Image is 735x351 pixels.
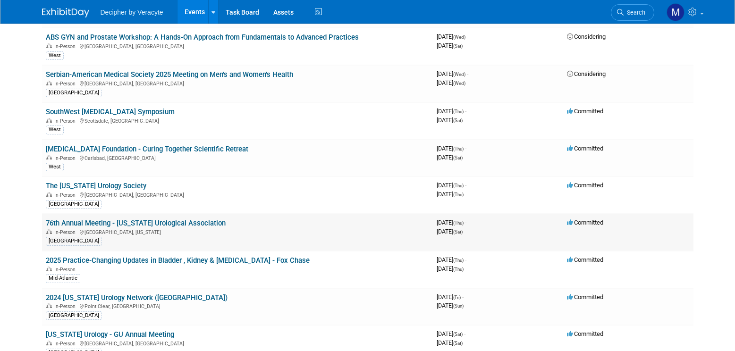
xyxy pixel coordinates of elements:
[437,70,468,77] span: [DATE]
[465,219,466,226] span: -
[46,311,102,320] div: [GEOGRAPHIC_DATA]
[437,191,464,198] span: [DATE]
[46,341,52,345] img: In-Person Event
[54,81,78,87] span: In-Person
[611,4,654,21] a: Search
[46,81,52,85] img: In-Person Event
[567,256,603,263] span: Committed
[567,145,603,152] span: Committed
[437,145,466,152] span: [DATE]
[46,191,429,198] div: [GEOGRAPHIC_DATA], [GEOGRAPHIC_DATA]
[453,109,464,114] span: (Thu)
[46,267,52,271] img: In-Person Event
[453,220,464,226] span: (Thu)
[46,33,359,42] a: ABS GYN and Prostate Workshop: A Hands-On Approach from Fundamentals to Advanced Practices
[453,43,463,49] span: (Sat)
[437,219,466,226] span: [DATE]
[437,79,465,86] span: [DATE]
[46,79,429,87] div: [GEOGRAPHIC_DATA], [GEOGRAPHIC_DATA]
[46,302,429,309] div: Point Clear, [GEOGRAPHIC_DATA]
[46,70,293,79] a: Serbian-American Medical Society 2025 Meeting on Men’s and Women’s Health
[437,182,466,189] span: [DATE]
[46,154,429,161] div: Carlsbad, [GEOGRAPHIC_DATA]
[465,256,466,263] span: -
[453,267,464,272] span: (Thu)
[453,155,463,160] span: (Sat)
[453,258,464,263] span: (Thu)
[437,154,463,161] span: [DATE]
[462,293,464,301] span: -
[453,183,464,188] span: (Thu)
[54,303,78,309] span: In-Person
[437,256,466,263] span: [DATE]
[567,182,603,189] span: Committed
[46,200,102,209] div: [GEOGRAPHIC_DATA]
[453,34,465,40] span: (Wed)
[46,145,248,153] a: [MEDICAL_DATA] Foundation - Curing Together Scientific Retreat
[437,302,464,309] span: [DATE]
[46,118,52,123] img: In-Person Event
[624,9,645,16] span: Search
[46,42,429,50] div: [GEOGRAPHIC_DATA], [GEOGRAPHIC_DATA]
[54,192,78,198] span: In-Person
[46,339,429,347] div: [GEOGRAPHIC_DATA], [GEOGRAPHIC_DATA]
[437,108,466,115] span: [DATE]
[567,108,603,115] span: Committed
[46,51,64,60] div: West
[46,330,174,339] a: [US_STATE] Urology - GU Annual Meeting
[453,295,461,300] span: (Fri)
[437,228,463,235] span: [DATE]
[567,33,606,40] span: Considering
[567,219,603,226] span: Committed
[46,228,429,235] div: [GEOGRAPHIC_DATA], [US_STATE]
[46,293,228,302] a: 2024 [US_STATE] Urology Network ([GEOGRAPHIC_DATA])
[54,341,78,347] span: In-Person
[46,117,429,124] div: Scottsdale, [GEOGRAPHIC_DATA]
[437,293,464,301] span: [DATE]
[46,108,175,116] a: SouthWest [MEDICAL_DATA] Symposium
[567,70,606,77] span: Considering
[437,117,463,124] span: [DATE]
[453,341,463,346] span: (Sat)
[453,72,465,77] span: (Wed)
[46,192,52,197] img: In-Person Event
[46,229,52,234] img: In-Person Event
[464,330,465,337] span: -
[453,146,464,151] span: (Thu)
[46,89,102,97] div: [GEOGRAPHIC_DATA]
[54,118,78,124] span: In-Person
[54,267,78,273] span: In-Person
[46,237,102,245] div: [GEOGRAPHIC_DATA]
[46,219,226,227] a: 76th Annual Meeting - [US_STATE] Urological Association
[46,182,146,190] a: The [US_STATE] Urology Society
[467,70,468,77] span: -
[437,339,463,346] span: [DATE]
[453,229,463,234] span: (Sat)
[465,145,466,152] span: -
[54,155,78,161] span: In-Person
[567,330,603,337] span: Committed
[46,256,310,265] a: 2025 Practice-Changing Updates in Bladder , Kidney & [MEDICAL_DATA] - Fox Chase
[467,33,468,40] span: -
[437,33,468,40] span: [DATE]
[46,303,52,308] img: In-Person Event
[46,43,52,48] img: In-Person Event
[46,163,64,171] div: West
[46,274,80,283] div: Mid-Atlantic
[54,229,78,235] span: In-Person
[567,293,603,301] span: Committed
[453,81,465,86] span: (Wed)
[667,3,684,21] img: Mark Brennan
[453,303,464,309] span: (Sun)
[101,8,163,16] span: Decipher by Veracyte
[54,43,78,50] span: In-Person
[465,108,466,115] span: -
[453,192,464,197] span: (Thu)
[46,125,64,134] div: West
[437,42,463,49] span: [DATE]
[46,155,52,160] img: In-Person Event
[453,118,463,123] span: (Sat)
[465,182,466,189] span: -
[437,330,465,337] span: [DATE]
[453,332,463,337] span: (Sat)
